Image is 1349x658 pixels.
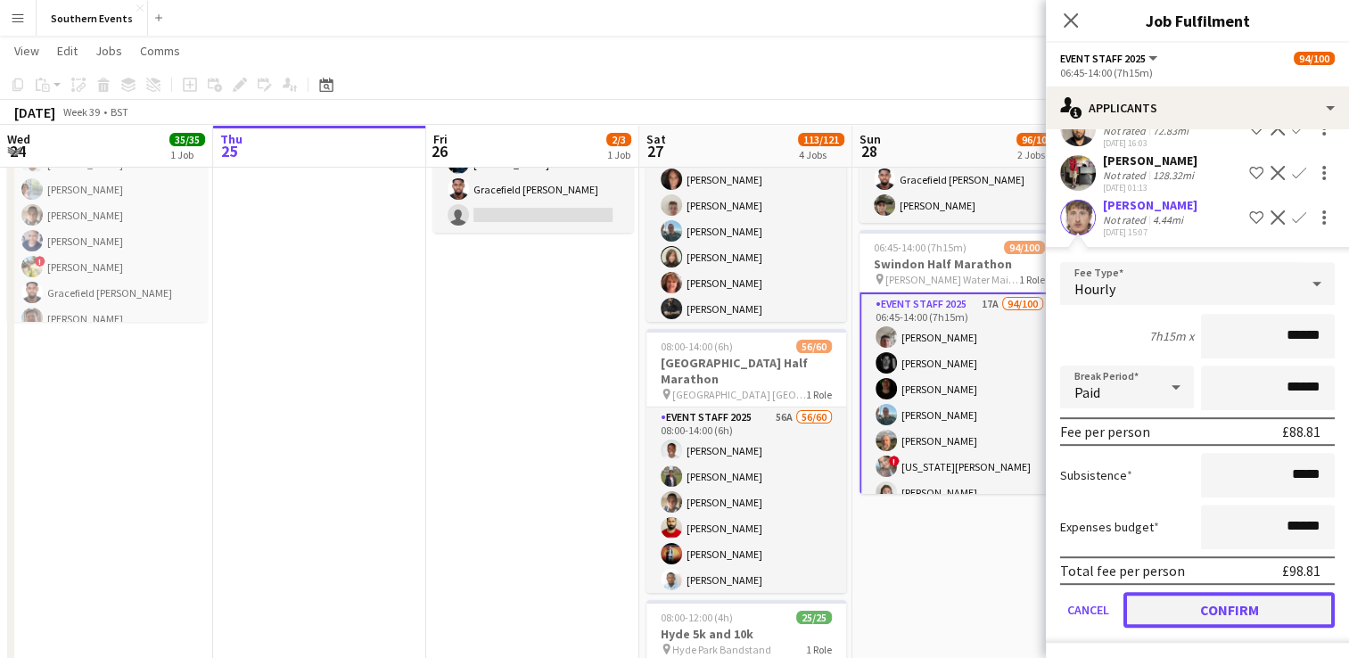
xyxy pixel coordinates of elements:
[799,148,843,161] div: 4 Jobs
[796,611,832,624] span: 25/25
[889,456,900,466] span: !
[1060,519,1159,535] label: Expenses budget
[806,643,832,656] span: 1 Role
[646,58,846,322] app-job-card: 06:00-13:45 (7h45m)26/30[PERSON_NAME] Triathlon + Run [PERSON_NAME][GEOGRAPHIC_DATA], [GEOGRAPHIC...
[1103,152,1197,169] div: [PERSON_NAME]
[1060,52,1160,65] button: Event Staff 2025
[88,39,129,62] a: Jobs
[14,43,39,59] span: View
[796,340,832,353] span: 56/60
[607,148,630,161] div: 1 Job
[169,133,205,146] span: 35/35
[1060,52,1146,65] span: Event Staff 2025
[606,133,631,146] span: 2/3
[1103,169,1149,182] div: Not rated
[218,141,243,161] span: 25
[874,241,967,254] span: 06:45-14:00 (7h15m)
[1123,592,1335,628] button: Confirm
[1103,124,1149,137] div: Not rated
[1016,133,1057,146] span: 96/102
[7,58,207,322] app-job-card: 17:00-21:00 (4h)35/35Battersea CTS The Bandstand1 RoleEvent Staff 202535/3517:00-21:00 (4h)[PERSO...
[1294,52,1335,65] span: 94/100
[140,43,180,59] span: Comms
[672,388,806,401] span: [GEOGRAPHIC_DATA] [GEOGRAPHIC_DATA]
[95,43,122,59] span: Jobs
[1004,241,1045,254] span: 94/100
[798,133,844,146] span: 113/121
[661,611,733,624] span: 08:00-12:00 (4h)
[1060,66,1335,79] div: 06:45-14:00 (7h15m)
[433,120,633,233] app-card-role: Event Marshal35A2/310:30-16:00 (5h30m)[PERSON_NAME]Gracefield [PERSON_NAME]
[1149,169,1197,182] div: 128.32mi
[1282,423,1320,440] div: £88.81
[1017,148,1057,161] div: 2 Jobs
[646,131,666,147] span: Sat
[57,43,78,59] span: Edit
[431,141,448,161] span: 26
[133,39,187,62] a: Comms
[1074,383,1100,401] span: Paid
[7,131,30,147] span: Wed
[1103,213,1149,226] div: Not rated
[37,1,148,36] button: Southern Events
[4,141,30,161] span: 24
[644,141,666,161] span: 27
[860,256,1059,272] h3: Swindon Half Marathon
[1060,467,1132,483] label: Subsistence
[7,39,46,62] a: View
[646,329,846,593] app-job-card: 08:00-14:00 (6h)56/60[GEOGRAPHIC_DATA] Half Marathon [GEOGRAPHIC_DATA] [GEOGRAPHIC_DATA]1 RoleEve...
[1074,280,1115,298] span: Hourly
[646,355,846,387] h3: [GEOGRAPHIC_DATA] Half Marathon
[661,340,733,353] span: 08:00-14:00 (6h)
[1103,182,1197,193] div: [DATE] 01:13
[59,105,103,119] span: Week 39
[1019,273,1045,286] span: 1 Role
[111,105,128,119] div: BST
[1103,197,1197,213] div: [PERSON_NAME]
[885,273,1019,286] span: [PERSON_NAME] Water Main Car Park
[1103,137,1197,149] div: [DATE] 16:03
[860,230,1059,494] app-job-card: 06:45-14:00 (7h15m)94/100Swindon Half Marathon [PERSON_NAME] Water Main Car Park1 RoleEvent Staff...
[14,103,55,121] div: [DATE]
[1103,226,1197,238] div: [DATE] 15:07
[857,141,881,161] span: 28
[35,256,45,267] span: !
[433,131,448,147] span: Fri
[1046,86,1349,129] div: Applicants
[1149,328,1194,344] div: 7h15m x
[1060,592,1116,628] button: Cancel
[170,148,204,161] div: 1 Job
[50,39,85,62] a: Edit
[646,626,846,642] h3: Hyde 5k and 10k
[220,131,243,147] span: Thu
[1060,562,1185,580] div: Total fee per person
[1046,9,1349,32] h3: Job Fulfilment
[1149,124,1192,137] div: 72.83mi
[1282,562,1320,580] div: £98.81
[672,643,771,656] span: Hyde Park Bandstand
[806,388,832,401] span: 1 Role
[1149,213,1187,226] div: 4.44mi
[1060,423,1150,440] div: Fee per person
[860,136,1059,223] app-card-role: Kit Marshal2/206:00-14:00 (8h)Gracefield [PERSON_NAME][PERSON_NAME]
[860,131,881,147] span: Sun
